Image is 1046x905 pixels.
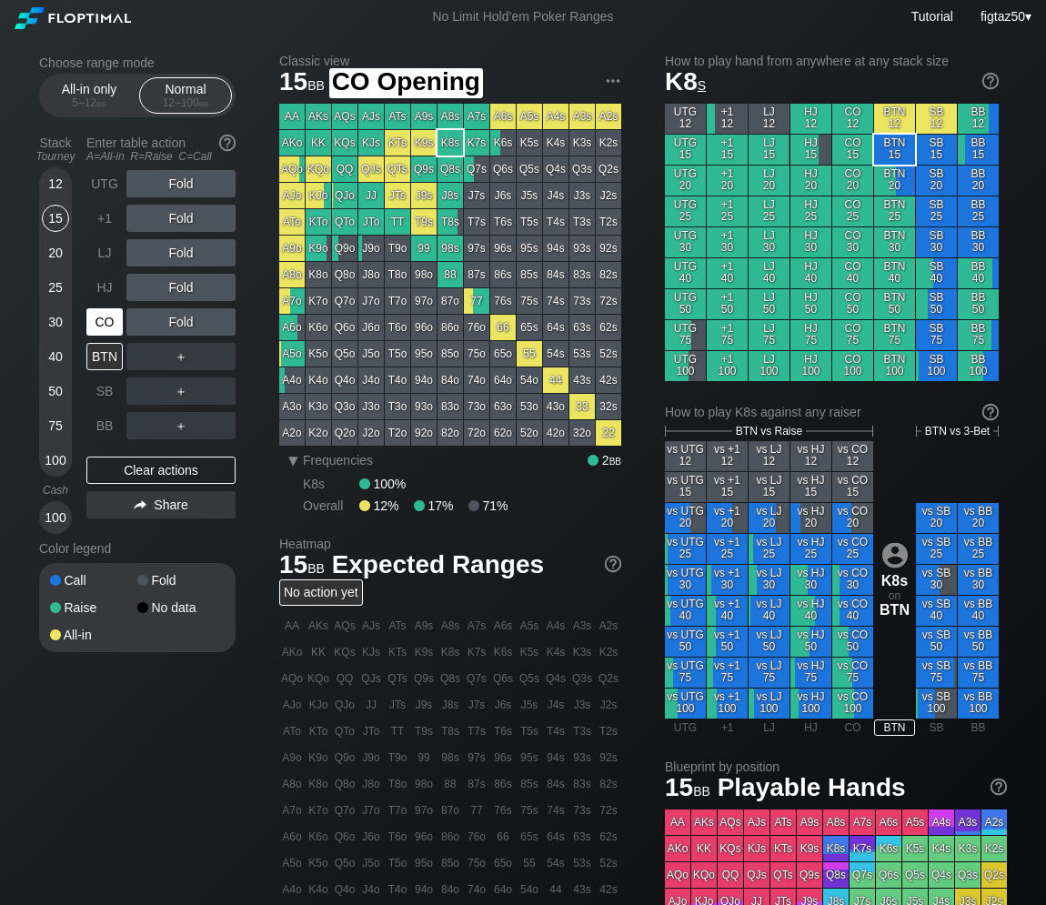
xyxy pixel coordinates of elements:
div: 65o [490,341,516,367]
div: 77 [464,288,489,314]
div: J8o [358,262,384,287]
div: All-in [50,628,137,641]
div: CO 20 [832,166,873,196]
div: 63s [569,315,595,340]
div: KK [306,130,331,156]
div: Q8o [332,262,357,287]
div: T9o [385,236,410,261]
div: A6o [279,315,305,340]
div: +1 50 [707,289,748,319]
div: +1 15 [707,135,748,165]
div: 100 [42,504,69,531]
div: BTN 20 [874,166,915,196]
div: T3s [569,209,595,235]
div: A9s [411,104,437,129]
div: 40 [42,343,69,370]
div: A8o [279,262,305,287]
img: help.32db89a4.svg [981,402,1001,422]
div: 99 [411,236,437,261]
div: CO 100 [832,351,873,381]
div: AJo [279,183,305,208]
div: K8s [438,130,463,156]
div: 96o [411,315,437,340]
div: A7s [464,104,489,129]
div: T6o [385,315,410,340]
div: K2o [306,420,331,446]
div: Stack [32,128,79,170]
div: LJ 100 [749,351,790,381]
div: Q2s [596,156,621,182]
div: BB 25 [958,196,999,226]
div: J4o [358,367,384,393]
div: Q5s [517,156,542,182]
div: UTG 12 [665,104,706,134]
div: HJ 12 [790,104,831,134]
div: 44 [543,367,568,393]
div: 94s [543,236,568,261]
div: 74s [543,288,568,314]
h2: Choose range mode [39,55,236,70]
div: 83o [438,394,463,419]
div: A4o [279,367,305,393]
div: 93o [411,394,437,419]
div: 55 [517,341,542,367]
div: CO 30 [832,227,873,257]
div: LJ 40 [749,258,790,288]
div: No data [137,601,225,614]
div: Q5o [332,341,357,367]
img: help.32db89a4.svg [981,71,1001,91]
div: K8o [306,262,331,287]
div: QJo [332,183,357,208]
div: 92s [596,236,621,261]
div: Fold [126,170,236,197]
div: 72o [464,420,489,446]
div: 75s [517,288,542,314]
div: 25 [42,274,69,301]
div: J7s [464,183,489,208]
div: K3s [569,130,595,156]
div: 75o [464,341,489,367]
div: TT [385,209,410,235]
div: UTG 15 [665,135,706,165]
div: SB [86,377,123,405]
div: 86s [490,262,516,287]
h2: How to play hand from anywhere at any stack size [665,54,999,68]
div: 64s [543,315,568,340]
div: SB 20 [916,166,957,196]
div: UTG 30 [665,227,706,257]
div: CO 50 [832,289,873,319]
div: HJ [86,274,123,301]
div: 74o [464,367,489,393]
div: CO 15 [832,135,873,165]
div: AKo [279,130,305,156]
div: K5s [517,130,542,156]
div: Call [50,574,137,587]
div: BTN 25 [874,196,915,226]
div: +1 25 [707,196,748,226]
div: BB 30 [958,227,999,257]
div: 20 [42,239,69,266]
div: BB 100 [958,351,999,381]
div: Q7o [332,288,357,314]
div: LJ [86,239,123,266]
div: A3s [569,104,595,129]
div: Tourney [32,150,79,163]
div: BTN 12 [874,104,915,134]
div: AKs [306,104,331,129]
div: ▾ [976,6,1034,26]
div: 95s [517,236,542,261]
div: 66 [490,315,516,340]
div: 93s [569,236,595,261]
div: 52s [596,341,621,367]
div: 94o [411,367,437,393]
div: K9o [306,236,331,261]
div: J3o [358,394,384,419]
div: J5s [517,183,542,208]
div: UTG 50 [665,289,706,319]
div: Q6o [332,315,357,340]
div: 42s [596,367,621,393]
h2: Classic view [279,54,621,68]
div: ATo [279,209,305,235]
div: 97s [464,236,489,261]
div: T6s [490,209,516,235]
